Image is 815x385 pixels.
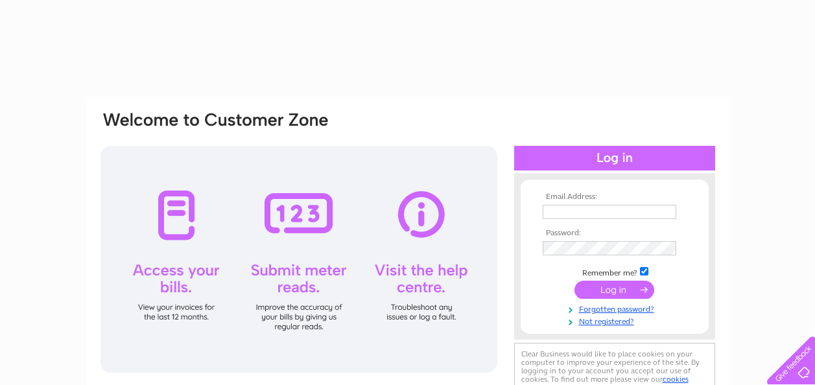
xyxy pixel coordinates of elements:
[539,192,690,202] th: Email Address:
[543,314,690,327] a: Not registered?
[543,302,690,314] a: Forgotten password?
[574,281,654,299] input: Submit
[539,265,690,278] td: Remember me?
[539,229,690,238] th: Password:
